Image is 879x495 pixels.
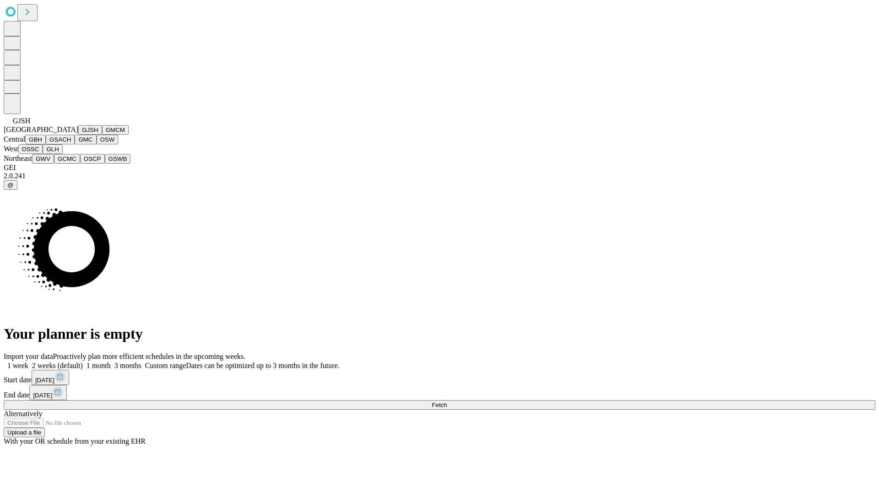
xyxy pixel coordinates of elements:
[43,144,62,154] button: GLH
[4,135,25,143] span: Central
[53,352,245,360] span: Proactively plan more efficient schedules in the upcoming weeks.
[4,370,875,385] div: Start date
[32,370,69,385] button: [DATE]
[25,135,46,144] button: GBH
[7,181,14,188] span: @
[4,180,17,190] button: @
[4,154,32,162] span: Northeast
[78,125,102,135] button: GJSH
[80,154,105,164] button: OSCP
[145,362,186,369] span: Custom range
[54,154,80,164] button: GCMC
[432,401,447,408] span: Fetch
[4,325,875,342] h1: Your planner is empty
[35,377,54,384] span: [DATE]
[4,400,875,410] button: Fetch
[13,117,30,125] span: GJSH
[29,385,67,400] button: [DATE]
[4,428,45,437] button: Upload a file
[32,154,54,164] button: GWV
[87,362,111,369] span: 1 month
[105,154,131,164] button: GSWB
[186,362,339,369] span: Dates can be optimized up to 3 months in the future.
[7,362,28,369] span: 1 week
[4,437,146,445] span: With your OR schedule from your existing EHR
[114,362,141,369] span: 3 months
[32,362,83,369] span: 2 weeks (default)
[4,145,18,153] span: West
[46,135,75,144] button: GSACH
[4,164,875,172] div: GEI
[4,126,78,133] span: [GEOGRAPHIC_DATA]
[97,135,119,144] button: OSW
[4,410,42,418] span: Alternatively
[75,135,96,144] button: GMC
[18,144,43,154] button: OSSC
[4,352,53,360] span: Import your data
[102,125,129,135] button: GMCM
[4,172,875,180] div: 2.0.241
[4,385,875,400] div: End date
[33,392,52,399] span: [DATE]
